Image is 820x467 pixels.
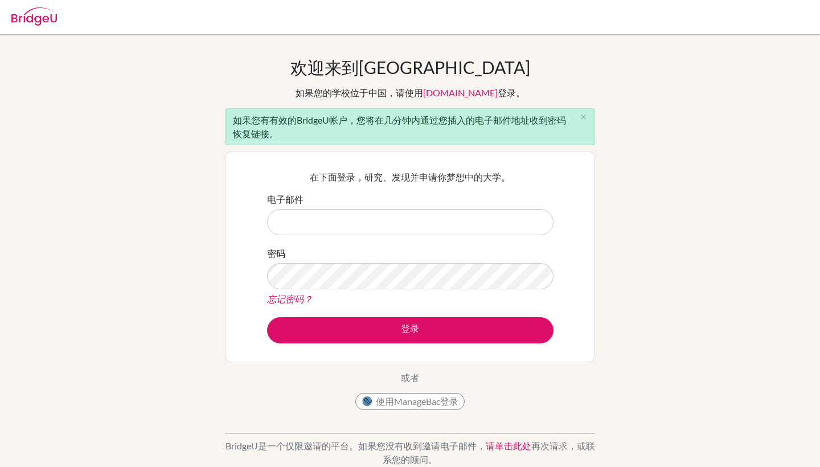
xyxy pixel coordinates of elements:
[296,86,525,100] div: 如果您的学校位于中国，请使用 登录。
[486,440,531,451] a: 请单击此处
[225,439,595,466] p: BridgeU是一个仅限邀请的平台。如果您没有收到邀请电子邮件， 再次请求，或联系您的顾问。
[267,317,553,343] button: 登录
[267,192,304,206] label: 电子邮件
[11,7,57,26] img: 桥-U
[267,293,313,304] a: 忘记密码？
[572,109,594,126] button: 关闭
[579,113,588,121] i: close
[267,170,553,184] p: 在下面登录，研究、发现并申请你梦想中的大学。
[355,393,465,410] button: 使用ManageBac登录
[225,108,595,145] div: 如果您有有效的BridgeU帐户，您将在几分钟内通过您插入的电子邮件地址收到密码恢复链接。
[267,247,285,260] label: 密码
[290,57,530,77] h1: 欢迎来到[GEOGRAPHIC_DATA]
[423,87,498,98] a: [DOMAIN_NAME]
[401,371,419,384] p: 或者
